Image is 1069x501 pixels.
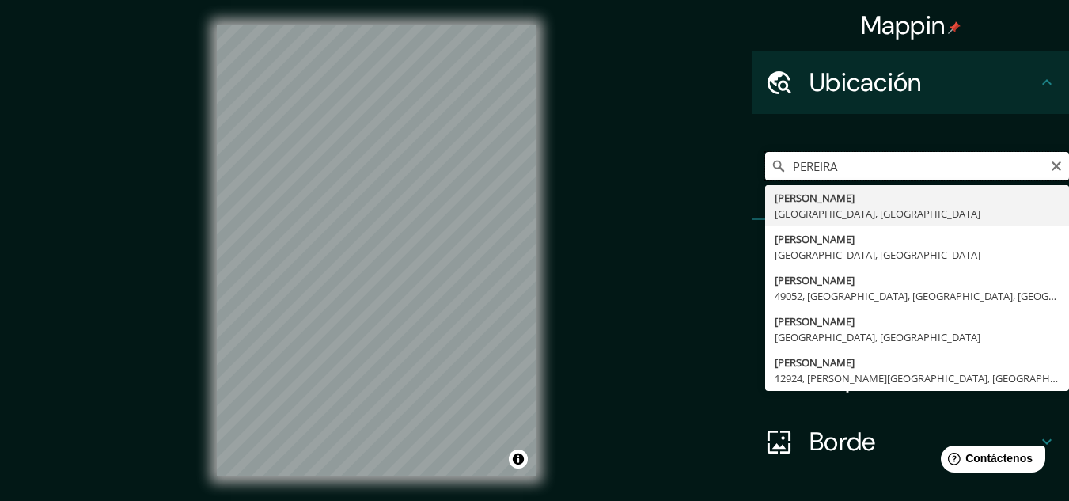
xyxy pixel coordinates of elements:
div: Ubicación [752,51,1069,114]
iframe: Lanzador de widgets de ayuda [928,439,1052,484]
div: Borde [752,410,1069,473]
font: [PERSON_NAME] [775,273,855,287]
font: Ubicación [809,66,922,99]
font: [PERSON_NAME] [775,191,855,205]
font: [PERSON_NAME] [775,314,855,328]
button: Claro [1050,158,1063,173]
div: Estilo [752,283,1069,347]
img: pin-icon.png [948,21,961,34]
input: Elige tu ciudad o zona [765,152,1069,180]
font: [GEOGRAPHIC_DATA], [GEOGRAPHIC_DATA] [775,207,980,221]
font: Borde [809,425,876,458]
font: [PERSON_NAME] [775,355,855,370]
button: Activar o desactivar atribución [509,450,528,469]
div: Patas [752,220,1069,283]
canvas: Mapa [217,25,536,476]
font: [PERSON_NAME] [775,232,855,246]
font: [GEOGRAPHIC_DATA], [GEOGRAPHIC_DATA] [775,330,980,344]
font: [GEOGRAPHIC_DATA], [GEOGRAPHIC_DATA] [775,248,980,262]
div: Disposición [752,347,1069,410]
font: Mappin [861,9,946,42]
